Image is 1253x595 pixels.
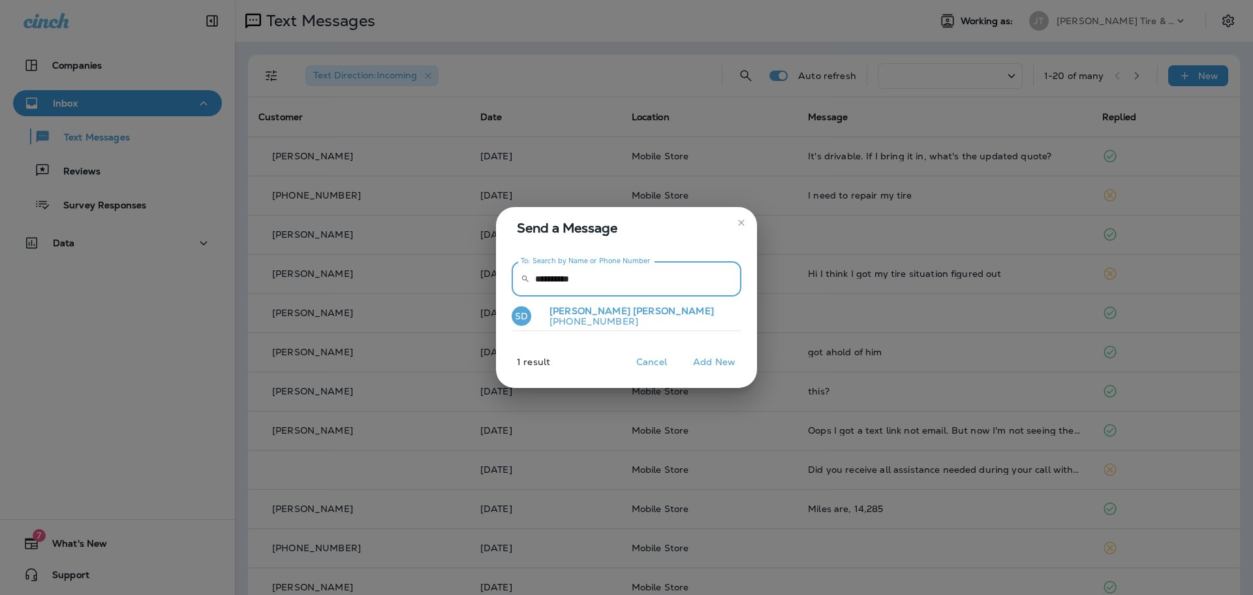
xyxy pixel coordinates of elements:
button: SD[PERSON_NAME] [PERSON_NAME][PHONE_NUMBER] [512,302,741,332]
div: SD [512,306,531,326]
span: Send a Message [517,217,741,238]
button: Cancel [627,352,676,372]
button: close [731,212,752,233]
span: [PERSON_NAME] [633,305,714,317]
span: [PERSON_NAME] [549,305,630,317]
button: Add New [687,352,742,372]
p: 1 result [491,357,550,378]
p: [PHONE_NUMBER] [539,316,714,327]
label: To: Search by Name or Phone Number [521,256,651,266]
